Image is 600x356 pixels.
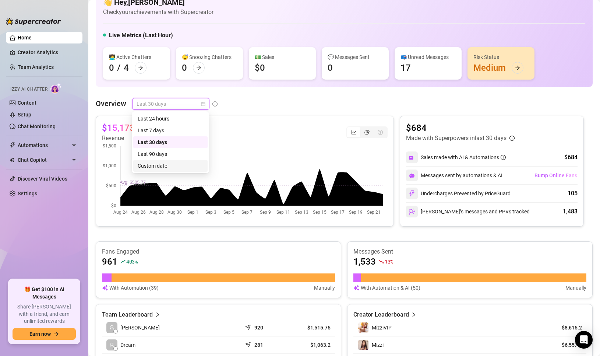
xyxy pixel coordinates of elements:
[13,328,76,340] button: Earn nowarrow-right
[138,138,203,146] div: Last 30 days
[379,259,384,264] span: fall
[575,331,593,349] div: Open Intercom Messenger
[120,341,135,349] span: Dream
[18,100,36,106] a: Content
[328,53,383,61] div: 💬 Messages Sent
[18,112,31,118] a: Setup
[406,170,502,181] div: Messages sent by automations & AI
[102,310,153,319] article: Team Leaderboard
[102,248,335,256] article: Fans Engaged
[293,324,331,331] article: $1,515.75
[18,154,70,166] span: Chat Copilot
[109,325,114,330] span: user
[138,150,203,158] div: Last 90 days
[378,130,383,135] span: dollar-circle
[245,340,253,348] span: send
[372,342,384,348] span: Mizzi
[255,53,310,61] div: 💵 Sales
[126,258,138,265] span: 403 %
[18,35,32,41] a: Home
[102,122,135,134] article: $15,173
[314,284,335,292] article: Manually
[501,155,506,160] span: info-circle
[358,322,368,333] img: MizziVIP
[515,65,520,70] span: arrow-right
[255,62,265,74] div: $0
[133,148,208,160] div: Last 90 days
[406,122,515,134] article: $684
[54,331,59,336] span: arrow-right
[50,83,62,94] img: AI Chatter
[109,31,173,40] h5: Live Metrics (Last Hour)
[568,189,578,198] div: 105
[346,126,388,138] div: segmented control
[421,153,506,161] div: Sales made with AI & Automations
[18,64,54,70] a: Team Analytics
[353,310,409,319] article: Creator Leaderboard
[548,341,582,349] article: $6,557.8
[409,172,415,178] img: svg%3e
[385,258,393,265] span: 13 %
[10,86,47,93] span: Izzy AI Chatter
[201,102,205,106] span: calendar
[196,65,201,70] span: arrow-right
[328,62,333,74] div: 0
[245,323,253,330] span: send
[102,284,108,292] img: svg%3e
[13,303,76,325] span: Share [PERSON_NAME] with a friend, and earn unlimited rewards
[13,286,76,300] span: 🎁 Get $100 in AI Messages
[353,284,359,292] img: svg%3e
[18,176,67,182] a: Discover Viral Videos
[124,62,129,74] div: 4
[103,7,213,17] article: Check your achievements with Supercreator
[6,18,61,25] img: logo-BBDzfeDw.svg
[351,130,356,135] span: line-chart
[18,191,37,196] a: Settings
[406,188,511,199] div: Undercharges Prevented by PriceGuard
[254,324,263,331] article: 920
[534,170,578,181] button: Bump Online Fans
[96,98,126,109] article: Overview
[109,62,114,74] div: 0
[133,125,208,136] div: Last 7 days
[400,53,456,61] div: 📪 Unread Messages
[406,134,507,143] article: Made with Superpowers in last 30 days
[548,324,582,331] article: $8,615.2
[406,206,530,217] div: [PERSON_NAME]’s messages and PPVs tracked
[509,136,515,141] span: info-circle
[102,256,117,268] article: 961
[400,62,411,74] div: 17
[155,310,160,319] span: right
[18,46,77,58] a: Creator Analytics
[133,136,208,148] div: Last 30 days
[10,142,15,148] span: thunderbolt
[133,160,208,172] div: Custom date
[182,53,237,61] div: 😴 Snoozing Chatters
[138,126,203,135] div: Last 7 days
[182,62,187,74] div: 0
[372,325,392,331] span: MizziVIP
[254,341,263,349] article: 281
[565,284,586,292] article: Manually
[18,123,56,129] a: Chat Monitoring
[212,101,218,107] span: info-circle
[138,115,203,123] div: Last 24 hours
[109,284,159,292] article: With Automation (39)
[411,310,416,319] span: right
[534,172,577,178] span: Bump Online Fans
[109,53,164,61] div: 👩‍💻 Active Chatters
[137,98,205,109] span: Last 30 days
[364,130,370,135] span: pie-chart
[361,284,420,292] article: With Automation & AI (50)
[138,162,203,170] div: Custom date
[409,208,415,215] img: svg%3e
[358,340,368,350] img: Mizzi
[29,331,51,337] span: Earn now
[564,153,578,162] div: $684
[409,154,415,161] img: svg%3e
[138,65,143,70] span: arrow-right
[133,113,208,125] div: Last 24 hours
[409,190,415,197] img: svg%3e
[120,324,160,332] span: [PERSON_NAME]
[18,139,70,151] span: Automations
